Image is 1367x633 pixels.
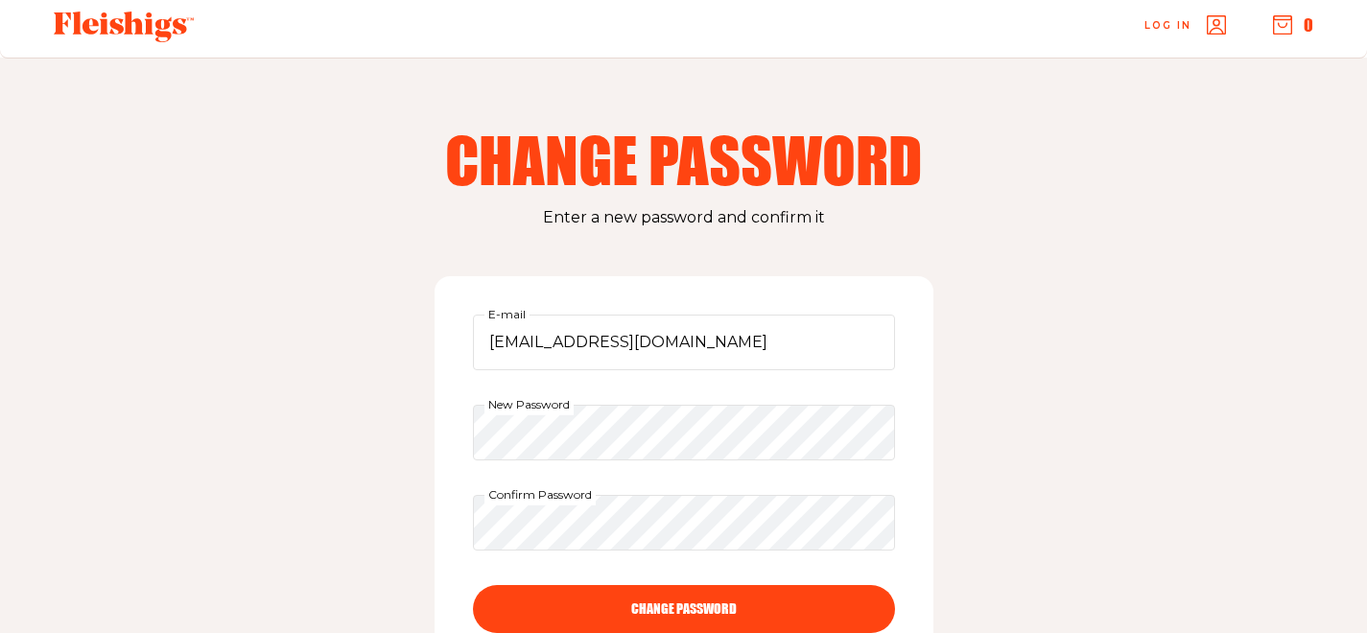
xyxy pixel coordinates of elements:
button: 0 [1273,14,1313,35]
h2: Change Password [438,129,930,190]
label: New Password [484,394,574,415]
button: CHANGE PASSWORD [473,585,895,633]
label: E-mail [484,304,530,325]
span: Log in [1144,18,1191,33]
p: Enter a new password and confirm it [58,205,1309,230]
a: Log in [1144,15,1226,35]
input: E-mail [473,315,895,370]
input: New Password [473,405,895,460]
label: Confirm Password [484,484,596,505]
input: Confirm Password [473,495,895,551]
